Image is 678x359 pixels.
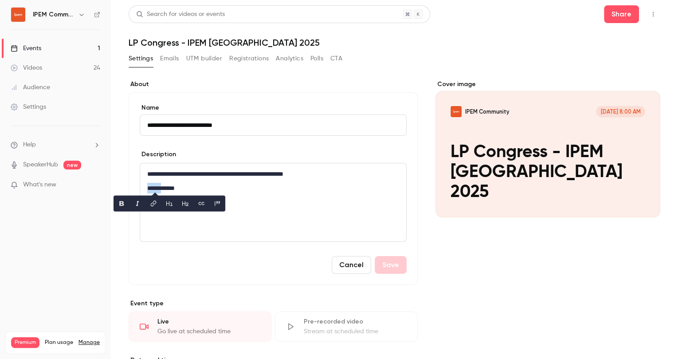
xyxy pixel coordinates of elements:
div: Go live at scheduled time [157,327,260,336]
span: Help [23,140,36,150]
a: SpeakerHub [23,160,58,170]
div: Videos [11,63,42,72]
li: help-dropdown-opener [11,140,100,150]
div: editor [140,163,406,241]
span: new [63,161,81,170]
button: Polls [310,51,323,66]
button: Emails [160,51,179,66]
button: Share [604,5,639,23]
img: IPEM Community [11,8,25,22]
iframe: Noticeable Trigger [90,181,100,189]
span: Plan usage [45,339,73,346]
div: Settings [11,103,46,111]
button: link [146,197,161,211]
span: What's new [23,180,56,189]
button: Analytics [276,51,303,66]
div: LiveGo live at scheduled time [129,312,271,342]
div: Search for videos or events [136,10,225,19]
button: Settings [129,51,153,66]
section: description [140,163,407,242]
button: bold [114,197,129,211]
div: Audience [11,83,50,92]
div: Pre-recorded videoStream at scheduled time [275,312,418,342]
button: CTA [330,51,342,66]
label: Description [140,150,176,159]
div: Live [157,317,260,326]
div: Stream at scheduled time [304,327,407,336]
span: Premium [11,337,39,348]
a: Manage [78,339,100,346]
div: Events [11,44,41,53]
label: About [129,80,418,89]
h6: IPEM Community [33,10,74,19]
label: Name [140,103,407,112]
p: Event type [129,299,418,308]
button: blockquote [210,197,224,211]
h1: LP Congress - IPEM [GEOGRAPHIC_DATA] 2025 [129,37,660,48]
button: Cancel [332,256,371,274]
section: Cover image [435,80,660,217]
button: italic [130,197,145,211]
div: Pre-recorded video [304,317,407,326]
button: Registrations [229,51,269,66]
button: UTM builder [186,51,222,66]
label: Cover image [435,80,660,89]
